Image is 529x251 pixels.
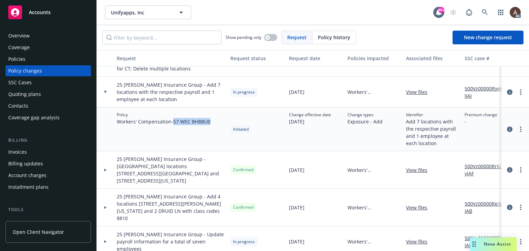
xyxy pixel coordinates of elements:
[465,112,497,118] span: Premium change
[289,166,304,174] span: [DATE]
[97,77,114,108] div: Toggle Row Expanded
[6,158,91,169] a: Billing updates
[8,100,28,111] div: Contacts
[348,204,401,211] span: Workers' Compensation
[230,55,283,62] div: Request status
[517,238,525,246] a: more
[233,126,249,132] span: Initiated
[465,163,511,177] a: 500Vz00000RrG3vIAF
[517,125,525,133] a: more
[114,50,228,66] button: Request
[446,6,460,19] a: Start snowing
[348,55,401,62] div: Policies impacted
[406,238,433,245] a: View files
[117,81,225,103] span: 25 [PERSON_NAME] Insurance Group - Add 7 locations with the respective payroll and 1 employee at ...
[29,10,51,15] span: Accounts
[6,3,91,22] a: Accounts
[462,50,514,66] button: SSC case #
[406,88,433,96] a: View files
[465,85,511,99] a: 500Vz00000RymGlIAJ
[506,88,514,96] a: circleInformation
[6,30,91,41] a: Overview
[6,182,91,193] a: Installment plans
[6,137,91,144] div: Billing
[289,238,304,245] span: [DATE]
[233,239,255,245] span: In progress
[465,234,511,249] a: 500Vz00000P0T6rIAF
[233,89,255,95] span: In progress
[462,6,476,19] a: Report a Bug
[8,170,46,181] div: Account charges
[348,238,401,245] span: Workers' Compensation
[289,55,342,62] div: Request date
[506,166,514,174] a: circleInformation
[465,200,511,215] a: 500Vz00000Re3j6IAB
[406,55,459,62] div: Associated files
[510,7,521,18] img: photo
[6,146,91,157] a: Invoices
[403,50,462,66] button: Associated files
[102,31,221,44] input: Filter by keyword...
[517,88,525,96] a: more
[233,167,253,173] span: Confirmed
[8,182,49,193] div: Installment plans
[517,166,525,174] a: more
[8,54,25,65] div: Policies
[6,170,91,181] a: Account charges
[13,228,64,236] span: Open Client Navigator
[287,34,307,41] span: Request
[453,31,523,44] a: New change request
[117,118,210,125] span: Workers' Compensation - 57 WEC BH8BU0
[506,125,514,133] a: circleInformation
[289,204,304,211] span: [DATE]
[117,55,225,62] div: Request
[8,158,43,169] div: Billing updates
[470,237,517,251] button: Nova Assist
[6,89,91,100] a: Quoting plans
[117,112,210,118] span: Policy
[117,155,225,184] span: 25 [PERSON_NAME] Insurance Group - [GEOGRAPHIC_DATA] locations [STREET_ADDRESS][GEOGRAPHIC_DATA] ...
[345,50,403,66] button: Policies impacted
[8,65,42,76] div: Policy changes
[348,166,401,174] span: Workers' Compensation
[8,146,27,157] div: Invoices
[348,88,401,96] span: Workers' Compensation
[111,9,170,16] span: Unifyapps, Inc
[8,89,41,100] div: Quoting plans
[6,206,91,213] div: Tools
[6,42,91,53] a: Coverage
[6,77,91,88] a: SSC Cases
[6,112,91,123] a: Coverage gap analysis
[6,65,91,76] a: Policy changes
[97,189,114,226] div: Toggle Row Expanded
[226,34,261,40] span: Show pending only
[406,118,459,147] span: Add 7 locations with the respective payroll and 1 employee at each location
[438,7,444,13] div: 99+
[348,112,383,118] span: Change types
[406,166,433,174] a: View files
[470,237,478,251] div: Drag to move
[8,112,60,123] div: Coverage gap analysis
[289,112,331,118] span: Change effective date
[348,118,383,125] span: Exposure - Add
[117,193,225,222] span: 25 [PERSON_NAME] Insurance Group - Add 4 locations [STREET_ADDRESS][PERSON_NAME][US_STATE] and 2 ...
[494,6,508,19] a: Switch app
[318,34,350,41] span: Policy history
[464,34,512,41] span: New change request
[289,88,304,96] span: [DATE]
[406,112,459,118] span: Identifier
[233,204,253,210] span: Confirmed
[6,54,91,65] a: Policies
[228,50,286,66] button: Request status
[97,151,114,189] div: Toggle Row Expanded
[286,50,345,66] button: Request date
[289,118,331,125] span: [DATE]
[465,118,497,125] span: -
[478,6,492,19] a: Search
[8,30,30,41] div: Overview
[8,77,32,88] div: SSC Cases
[465,55,511,62] div: SSC case #
[6,100,91,111] a: Contacts
[8,42,30,53] div: Coverage
[506,203,514,211] a: circleInformation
